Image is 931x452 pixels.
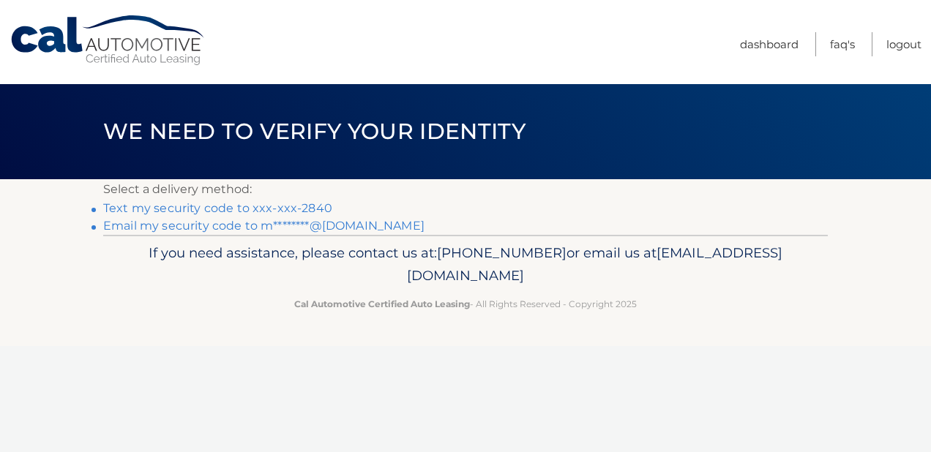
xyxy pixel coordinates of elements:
p: If you need assistance, please contact us at: or email us at [113,241,818,288]
span: We need to verify your identity [103,118,526,145]
a: Logout [886,32,921,56]
a: Text my security code to xxx-xxx-2840 [103,201,332,215]
strong: Cal Automotive Certified Auto Leasing [294,298,470,309]
a: Cal Automotive [10,15,207,67]
p: Select a delivery method: [103,179,828,200]
span: [PHONE_NUMBER] [437,244,567,261]
p: - All Rights Reserved - Copyright 2025 [113,296,818,312]
a: FAQ's [830,32,855,56]
a: Email my security code to m********@[DOMAIN_NAME] [103,219,425,233]
a: Dashboard [740,32,799,56]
